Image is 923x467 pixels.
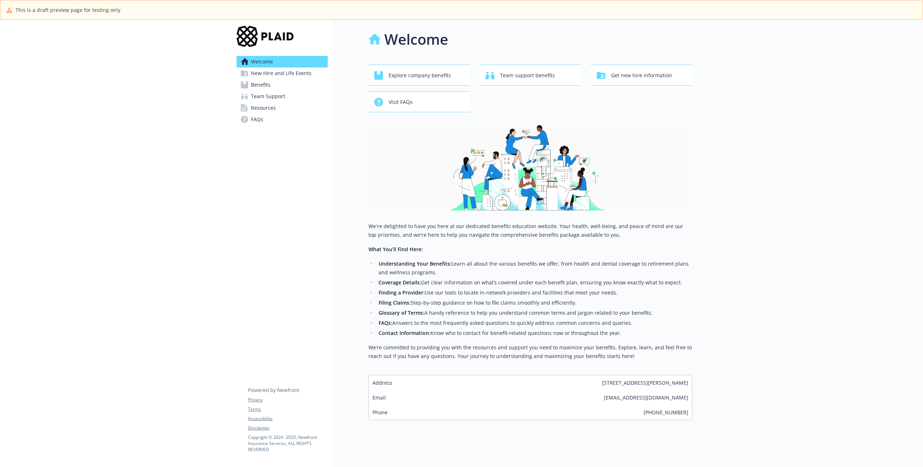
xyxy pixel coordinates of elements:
a: Privacy [248,397,327,403]
strong: Finding a Provider: [379,289,425,296]
a: Terms [248,406,327,413]
a: Benefits [237,79,328,91]
span: Get new hire information [611,69,672,82]
a: New Hire and Life Events [237,67,328,79]
strong: Understanding Your Benefits: [379,260,451,267]
li: Answers to the most frequently asked questions to quickly address common concerns and queries. [376,319,692,327]
span: Benefits [251,79,270,91]
span: This is a draft preview page for testing only [16,6,120,14]
a: Accessibility [248,415,327,422]
span: New Hire and Life Events [251,67,312,79]
li: Use our tools to locate in-network providers and facilities that meet your needs. [376,288,692,297]
strong: Filing Claims: [379,299,411,306]
p: Copyright © 2024 - 2025 , Newfront Insurance Services, ALL RIGHTS RESERVED [248,434,327,453]
span: Explore company benefits [389,69,451,82]
strong: Coverage Details: [379,279,421,286]
span: Phone [372,409,388,416]
span: Email [372,394,386,401]
p: We're delighted to have you here at our dedicated benefits education website. Your health, well-b... [368,222,692,239]
p: We’re committed to providing you with the resources and support you need to maximize your benefit... [368,343,692,361]
strong: FAQs: [379,319,392,326]
span: [EMAIL_ADDRESS][DOMAIN_NAME] [604,394,688,401]
li: Get clear information on what’s covered under each benefit plan, ensuring you know exactly what t... [376,278,692,287]
a: Resources [237,102,328,114]
li: A handy reference to help you understand common terms and jargon related to your benefits. [376,309,692,317]
strong: Glossary of Terms: [379,309,424,316]
span: Team support benefits [500,69,555,82]
span: Address [372,379,392,387]
span: Resources [251,102,276,114]
li: Learn all about the various benefits we offer, from health and dental coverage to retirement plan... [376,259,692,277]
li: Step-by-step guidance on how to file claims smoothly and efficiently. [376,298,692,307]
a: Team Support [237,91,328,102]
button: Get new hire information [591,65,692,86]
button: Explore company benefits [368,65,470,86]
li: Know who to contact for benefit-related questions now or throughout the year. [376,329,692,337]
strong: What You’ll Find Here: [368,246,423,253]
span: [STREET_ADDRESS][PERSON_NAME] [602,379,688,387]
img: overview page banner [368,124,692,210]
span: FAQs [251,114,263,125]
a: Disclaimer [248,425,327,431]
span: Team Support [251,91,285,102]
a: Welcome [237,56,328,67]
strong: Contact Information: [379,329,430,336]
span: Visit FAQs [389,95,412,109]
button: Visit FAQs [368,91,470,112]
span: [PHONE_NUMBER] [644,409,688,416]
span: Welcome [251,56,273,67]
button: Team support benefits [480,65,581,86]
h1: Welcome [384,29,448,50]
a: FAQs [237,114,328,125]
